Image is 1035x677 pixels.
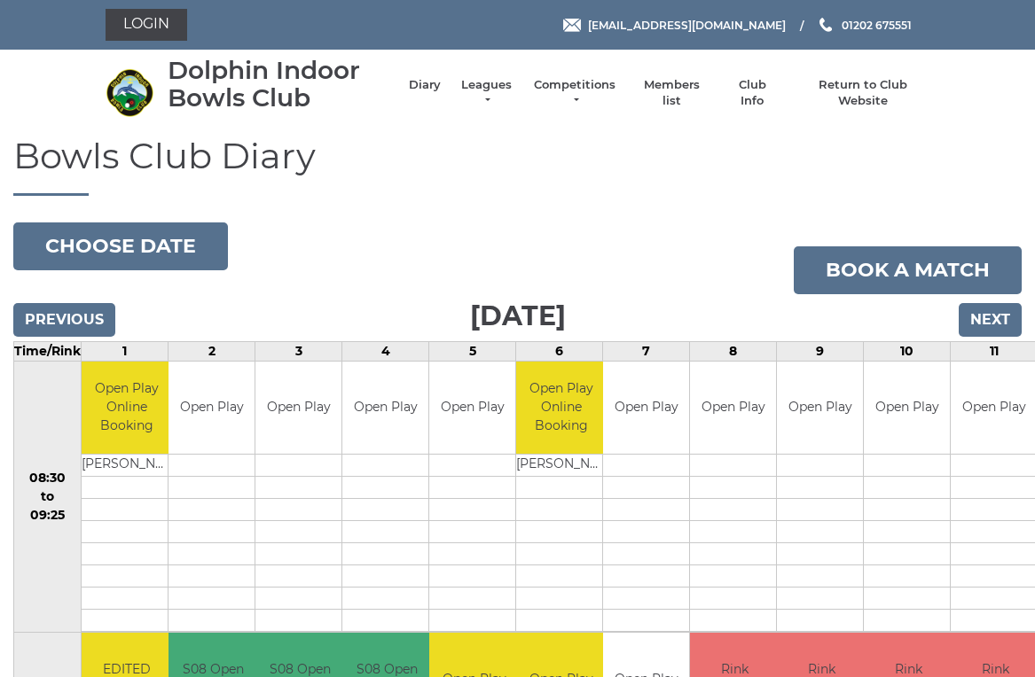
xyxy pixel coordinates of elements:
input: Next [959,303,1022,337]
a: Diary [409,77,441,93]
td: Time/Rink [14,341,82,361]
a: Competitions [532,77,617,109]
td: 7 [603,341,690,361]
td: 1 [82,341,169,361]
td: Open Play [690,362,776,455]
img: Dolphin Indoor Bowls Club [106,68,154,117]
img: Phone us [819,18,832,32]
td: Open Play Online Booking [516,362,606,455]
a: Return to Club Website [796,77,929,109]
td: 8 [690,341,777,361]
img: Email [563,19,581,32]
td: Open Play Online Booking [82,362,171,455]
a: Login [106,9,187,41]
td: Open Play [429,362,515,455]
td: Open Play [603,362,689,455]
a: Club Info [726,77,778,109]
td: 10 [864,341,951,361]
td: 5 [429,341,516,361]
td: 3 [255,341,342,361]
td: Open Play [777,362,863,455]
button: Choose date [13,222,228,270]
h1: Bowls Club Diary [13,136,1022,196]
a: Phone us 01202 675551 [817,17,912,34]
span: [EMAIL_ADDRESS][DOMAIN_NAME] [588,18,786,31]
td: 08:30 to 09:25 [14,361,82,633]
td: [PERSON_NAME] [82,455,171,477]
a: Members list [635,77,709,109]
td: Open Play [255,362,341,455]
td: 4 [342,341,429,361]
a: Email [EMAIL_ADDRESS][DOMAIN_NAME] [563,17,786,34]
td: Open Play [342,362,428,455]
div: Dolphin Indoor Bowls Club [168,57,391,112]
td: 6 [516,341,603,361]
td: [PERSON_NAME] [516,455,606,477]
a: Book a match [794,246,1022,294]
td: Open Play [169,362,255,455]
td: 2 [169,341,255,361]
input: Previous [13,303,115,337]
span: 01202 675551 [842,18,912,31]
a: Leagues [459,77,514,109]
td: Open Play [864,362,950,455]
td: 9 [777,341,864,361]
